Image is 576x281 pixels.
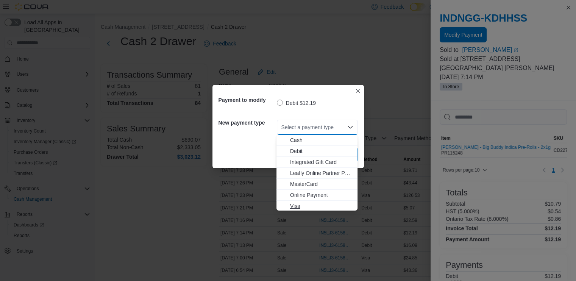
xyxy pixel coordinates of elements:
span: Integrated Gift Card [290,158,353,166]
h5: Payment to modify [219,92,275,108]
button: Closes this modal window [353,86,362,95]
button: Close list of options [347,124,353,130]
span: MasterCard [290,180,353,188]
button: Debit [276,146,357,157]
button: Cash [276,135,357,146]
button: Online Payment [276,190,357,201]
button: Integrated Gift Card [276,157,357,168]
button: Visa [276,201,357,212]
span: Debit [290,147,353,155]
button: Leafly Online Partner Payment [276,168,357,179]
span: Leafly Online Partner Payment [290,169,353,177]
input: Accessible screen reader label [281,123,282,132]
div: Choose from the following options [276,135,357,212]
h5: New payment type [219,115,275,130]
button: MasterCard [276,179,357,190]
span: Cash [290,136,353,144]
span: Online Payment [290,191,353,199]
label: Debit $12.19 [277,98,316,108]
span: Visa [290,202,353,210]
